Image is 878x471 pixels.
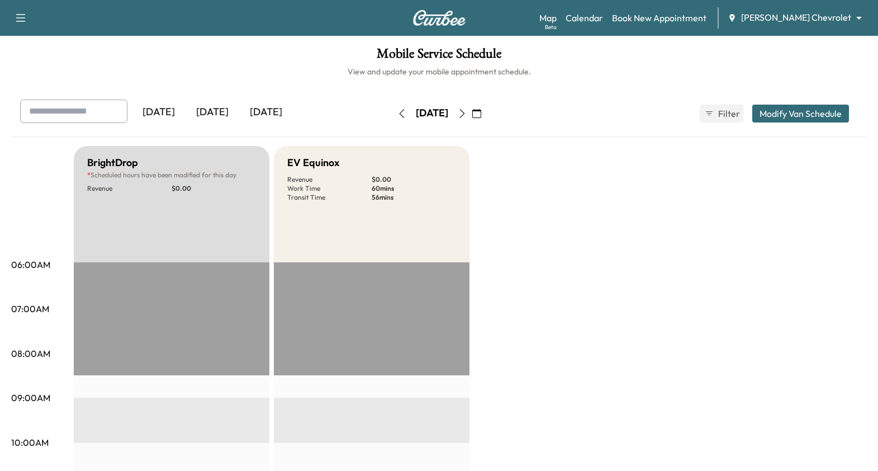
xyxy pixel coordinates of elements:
a: Book New Appointment [612,11,706,25]
p: 06:00AM [11,258,50,271]
p: 09:00AM [11,391,50,404]
p: Scheduled hours have been modified for this day [87,171,256,180]
p: 07:00AM [11,302,49,315]
h6: View and update your mobile appointment schedule. [11,66,867,77]
div: [DATE] [239,100,293,125]
h5: EV Equinox [287,155,339,171]
p: 08:00AM [11,347,50,360]
p: Work Time [287,184,372,193]
button: Modify Van Schedule [752,105,849,123]
p: Revenue [287,175,372,184]
div: [DATE] [132,100,186,125]
div: [DATE] [186,100,239,125]
p: $ 0.00 [372,175,456,184]
h5: BrightDrop [87,155,138,171]
span: Filter [718,107,738,120]
img: Curbee Logo [412,10,466,26]
div: [DATE] [416,106,448,120]
p: $ 0.00 [172,184,256,193]
a: Calendar [566,11,603,25]
p: Revenue [87,184,172,193]
span: [PERSON_NAME] Chevrolet [741,11,851,24]
p: Transit Time [287,193,372,202]
a: MapBeta [539,11,557,25]
h1: Mobile Service Schedule [11,47,867,66]
p: 56 mins [372,193,456,202]
button: Filter [700,105,743,123]
p: 10:00AM [11,436,49,449]
p: 60 mins [372,184,456,193]
div: Beta [545,23,557,31]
